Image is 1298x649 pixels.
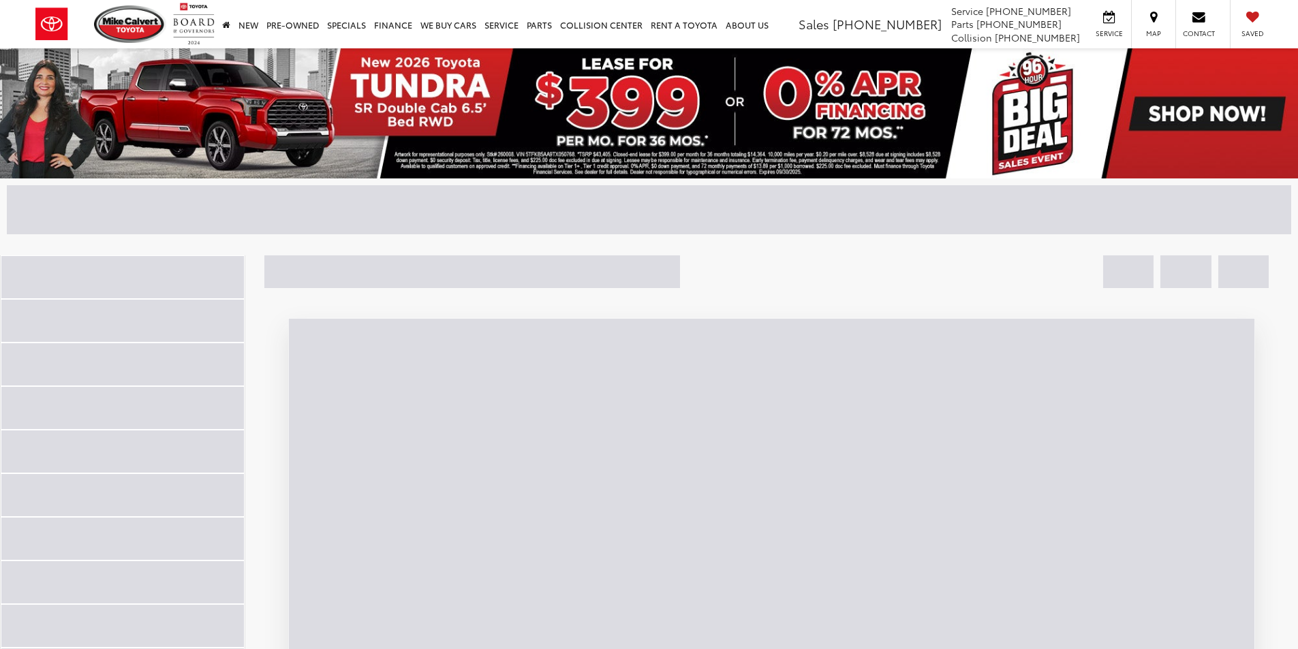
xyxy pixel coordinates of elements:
span: Service [951,4,983,18]
span: Collision [951,31,992,44]
span: Service [1094,29,1124,38]
span: Sales [799,15,829,33]
span: [PHONE_NUMBER] [833,15,942,33]
span: Parts [951,17,974,31]
span: Map [1139,29,1169,38]
span: Saved [1237,29,1267,38]
span: [PHONE_NUMBER] [976,17,1062,31]
span: [PHONE_NUMBER] [986,4,1071,18]
img: Mike Calvert Toyota [94,5,166,43]
span: Contact [1183,29,1215,38]
span: [PHONE_NUMBER] [995,31,1080,44]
